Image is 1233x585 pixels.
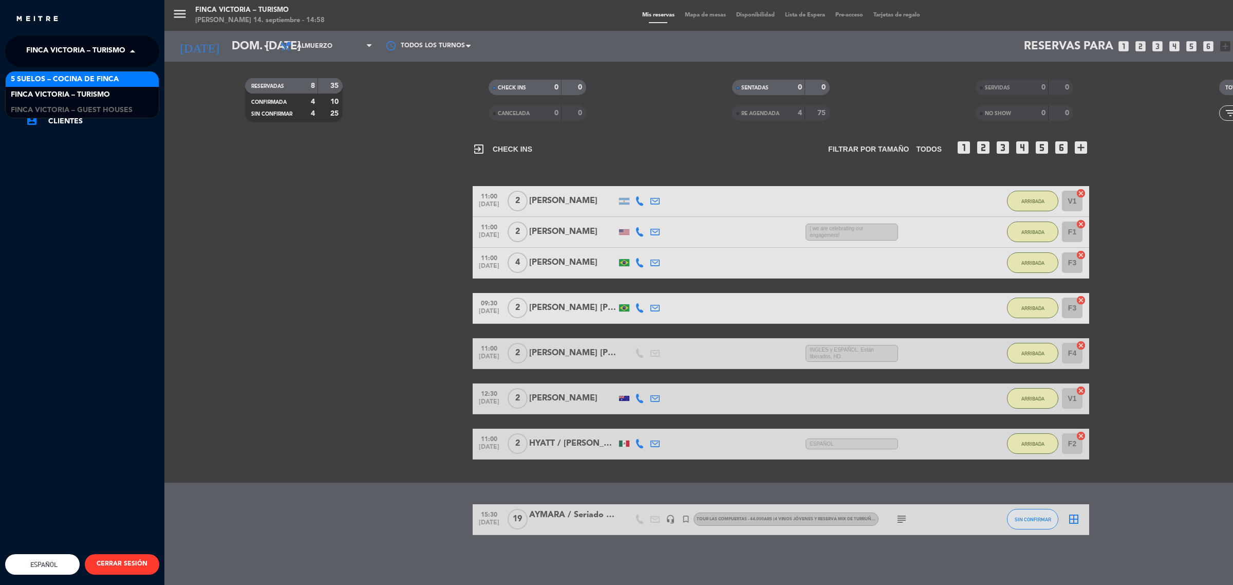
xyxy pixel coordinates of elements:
a: account_boxClientes [26,115,159,127]
span: 5 SUELOS – COCINA DE FINCA [11,74,119,85]
i: account_box [26,114,38,126]
span: Español [28,561,58,569]
span: FINCA VICTORIA – TURISMO [26,41,125,62]
span: FINCA VICTORIA – TURISMO [11,89,110,101]
img: MEITRE [15,15,59,23]
button: CERRAR SESIÓN [85,554,159,575]
span: FINCA VICTORIA – GUEST HOUSES [11,104,133,116]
